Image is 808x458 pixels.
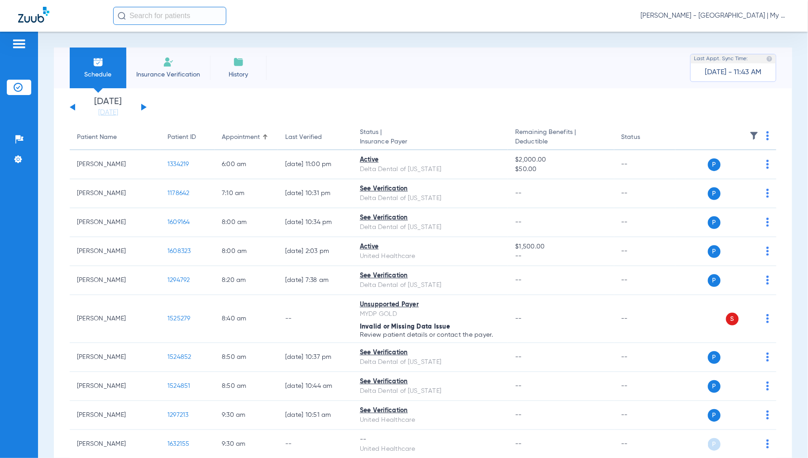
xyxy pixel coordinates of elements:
div: United Healthcare [360,415,501,425]
td: [DATE] 10:31 PM [278,179,353,208]
td: [PERSON_NAME] [70,295,160,343]
span: P [708,438,721,451]
img: x.svg [746,218,755,227]
div: Active [360,242,501,252]
td: -- [614,266,675,295]
div: See Verification [360,377,501,386]
span: P [708,351,721,364]
span: 1608323 [167,248,191,254]
span: P [708,245,721,258]
div: MYDP GOLD [360,310,501,319]
td: -- [614,237,675,266]
td: 8:00 AM [215,237,278,266]
th: Status | [353,125,508,150]
td: -- [614,179,675,208]
img: x.svg [746,160,755,169]
img: Zuub Logo [18,7,49,23]
span: -- [515,277,522,283]
img: group-dot-blue.svg [766,314,769,323]
span: 1178642 [167,190,190,196]
td: [DATE] 10:37 PM [278,343,353,372]
span: P [708,380,721,393]
td: 8:00 AM [215,208,278,237]
td: -- [614,343,675,372]
span: -- [515,190,522,196]
td: [DATE] 7:38 AM [278,266,353,295]
span: Deductible [515,137,607,147]
div: Patient ID [167,133,207,142]
div: See Verification [360,271,501,281]
span: P [708,274,721,287]
div: Delta Dental of [US_STATE] [360,223,501,232]
td: [PERSON_NAME] [70,179,160,208]
span: 1524852 [167,354,191,360]
td: -- [614,372,675,401]
span: 1524851 [167,383,191,389]
th: Status [614,125,675,150]
img: filter.svg [750,131,759,140]
td: 7:10 AM [215,179,278,208]
span: Insurance Verification [133,70,203,79]
div: Delta Dental of [US_STATE] [360,165,501,174]
span: $1,500.00 [515,242,607,252]
span: $2,000.00 [515,155,607,165]
span: Invalid or Missing Data Issue [360,324,450,330]
span: 1334219 [167,161,189,167]
span: [PERSON_NAME] - [GEOGRAPHIC_DATA] | My Community Dental Centers [641,11,790,20]
div: Last Verified [285,133,345,142]
iframe: Chat Widget [763,415,808,458]
span: History [217,70,260,79]
img: x.svg [746,382,755,391]
div: Patient Name [77,133,117,142]
div: Delta Dental of [US_STATE] [360,386,501,396]
div: Patient Name [77,133,153,142]
td: 8:50 AM [215,343,278,372]
img: hamburger-icon [12,38,26,49]
span: -- [515,252,607,261]
td: [DATE] 2:03 PM [278,237,353,266]
td: -- [278,295,353,343]
span: P [708,158,721,171]
img: group-dot-blue.svg [766,410,769,420]
div: See Verification [360,348,501,358]
span: 1294792 [167,277,190,283]
img: group-dot-blue.svg [766,131,769,140]
td: [DATE] 11:00 PM [278,150,353,179]
span: -- [515,219,522,225]
td: [PERSON_NAME] [70,266,160,295]
p: Review patient details or contact the payer. [360,332,501,338]
td: [PERSON_NAME] [70,208,160,237]
img: x.svg [746,189,755,198]
td: [PERSON_NAME] [70,401,160,430]
span: P [708,409,721,422]
td: [PERSON_NAME] [70,150,160,179]
img: History [233,57,244,67]
a: [DATE] [81,108,135,117]
img: group-dot-blue.svg [766,218,769,227]
td: [DATE] 10:34 PM [278,208,353,237]
div: Patient ID [167,133,196,142]
div: Delta Dental of [US_STATE] [360,194,501,203]
span: 1297213 [167,412,189,418]
div: Appointment [222,133,271,142]
div: See Verification [360,213,501,223]
td: [PERSON_NAME] [70,237,160,266]
img: Schedule [93,57,104,67]
span: 1632155 [167,441,190,447]
td: [DATE] 10:51 AM [278,401,353,430]
div: -- [360,435,501,444]
td: 8:20 AM [215,266,278,295]
img: x.svg [746,247,755,256]
img: group-dot-blue.svg [766,276,769,285]
img: Search Icon [118,12,126,20]
img: x.svg [746,410,755,420]
img: x.svg [746,314,755,323]
img: group-dot-blue.svg [766,353,769,362]
li: [DATE] [81,97,135,117]
div: Appointment [222,133,260,142]
span: Schedule [76,70,120,79]
div: Active [360,155,501,165]
input: Search for patients [113,7,226,25]
div: Delta Dental of [US_STATE] [360,281,501,290]
div: See Verification [360,406,501,415]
